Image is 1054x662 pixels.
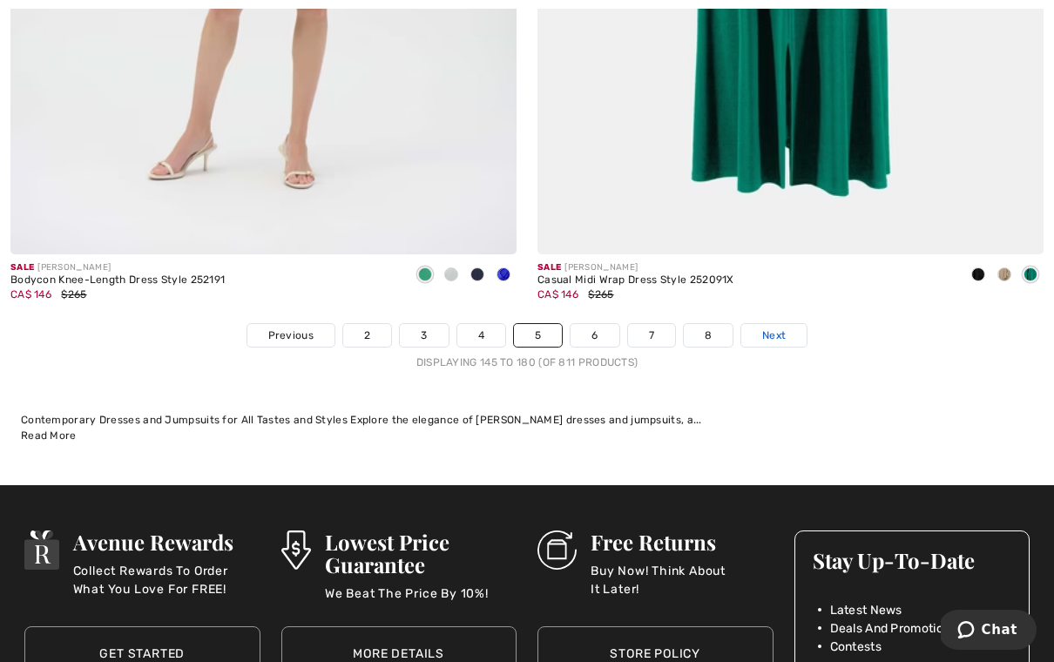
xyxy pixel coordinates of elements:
img: Free Returns [537,530,577,570]
span: Contests [830,638,882,656]
span: Sale [537,262,561,273]
div: Garden green [1017,261,1044,290]
div: [PERSON_NAME] [10,261,225,274]
a: 7 [628,324,675,347]
a: 2 [343,324,391,347]
p: Collect Rewards To Order What You Love For FREE! [73,562,260,597]
a: 3 [400,324,448,347]
div: Royal Sapphire 163 [490,261,517,290]
a: 5 [514,324,562,347]
h3: Stay Up-To-Date [813,549,1012,571]
a: 6 [571,324,618,347]
div: Parchment [991,261,1017,290]
p: We Beat The Price By 10%! [325,584,517,619]
img: Lowest Price Guarantee [281,530,311,570]
div: Black [965,261,991,290]
span: $265 [61,288,86,301]
div: Bodycon Knee-Length Dress Style 252191 [10,274,225,287]
span: $265 [588,288,613,301]
a: Next [741,324,807,347]
span: Previous [268,328,314,343]
a: 8 [684,324,733,347]
iframe: Opens a widget where you can chat to one of our agents [941,610,1037,653]
span: CA$ 146 [10,288,51,301]
span: CA$ 146 [537,288,578,301]
div: Contemporary Dresses and Jumpsuits for All Tastes and Styles Explore the elegance of [PERSON_NAME... [21,412,1033,428]
div: Midnight Blue [464,261,490,290]
h3: Avenue Rewards [73,530,260,553]
a: 4 [457,324,505,347]
div: Casual Midi Wrap Dress Style 252091X [537,274,734,287]
span: Sale [10,262,34,273]
a: Previous [247,324,334,347]
div: Garden green [412,261,438,290]
h3: Lowest Price Guarantee [325,530,517,576]
span: Deals And Promotions [830,619,957,638]
span: Latest News [830,601,902,619]
img: Avenue Rewards [24,530,59,570]
span: Read More [21,429,77,442]
p: Buy Now! Think About It Later! [591,562,774,597]
div: Vanilla 30 [438,261,464,290]
h3: Free Returns [591,530,774,553]
span: Next [762,328,786,343]
div: [PERSON_NAME] [537,261,734,274]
